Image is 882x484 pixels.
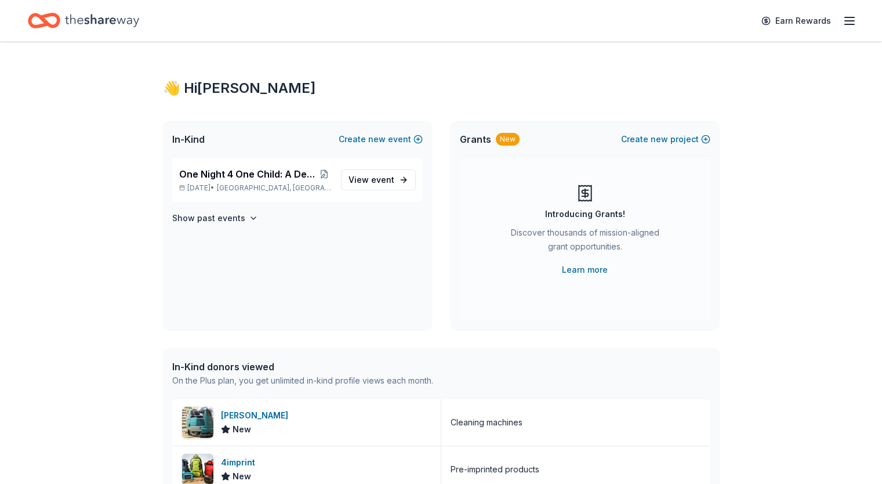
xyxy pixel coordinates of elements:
[172,374,433,388] div: On the Plus plan, you get unlimited in-kind profile views each month.
[163,79,720,97] div: 👋 Hi [PERSON_NAME]
[349,173,394,187] span: View
[368,132,386,146] span: new
[451,463,539,476] div: Pre-imprinted products
[221,409,293,422] div: [PERSON_NAME]
[182,407,213,438] img: Image for Tennant
[754,10,838,31] a: Earn Rewards
[496,133,520,146] div: New
[451,416,522,429] div: Cleaning machines
[172,132,205,146] span: In-Kind
[172,360,433,374] div: In-Kind donors viewed
[233,469,251,483] span: New
[217,183,331,193] span: [GEOGRAPHIC_DATA], [GEOGRAPHIC_DATA]
[506,226,664,258] div: Discover thousands of mission-aligned grant opportunities.
[341,169,416,190] a: View event
[460,132,491,146] span: Grants
[621,132,710,146] button: Createnewproject
[233,422,251,436] span: New
[172,211,245,225] h4: Show past events
[651,132,668,146] span: new
[179,167,317,181] span: One Night 4 One Child: A Decade of Difference
[562,263,608,277] a: Learn more
[339,132,423,146] button: Createnewevent
[371,175,394,185] span: event
[28,7,139,34] a: Home
[179,183,332,193] p: [DATE] •
[545,207,625,221] div: Introducing Grants!
[221,456,260,469] div: 4imprint
[172,211,258,225] button: Show past events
